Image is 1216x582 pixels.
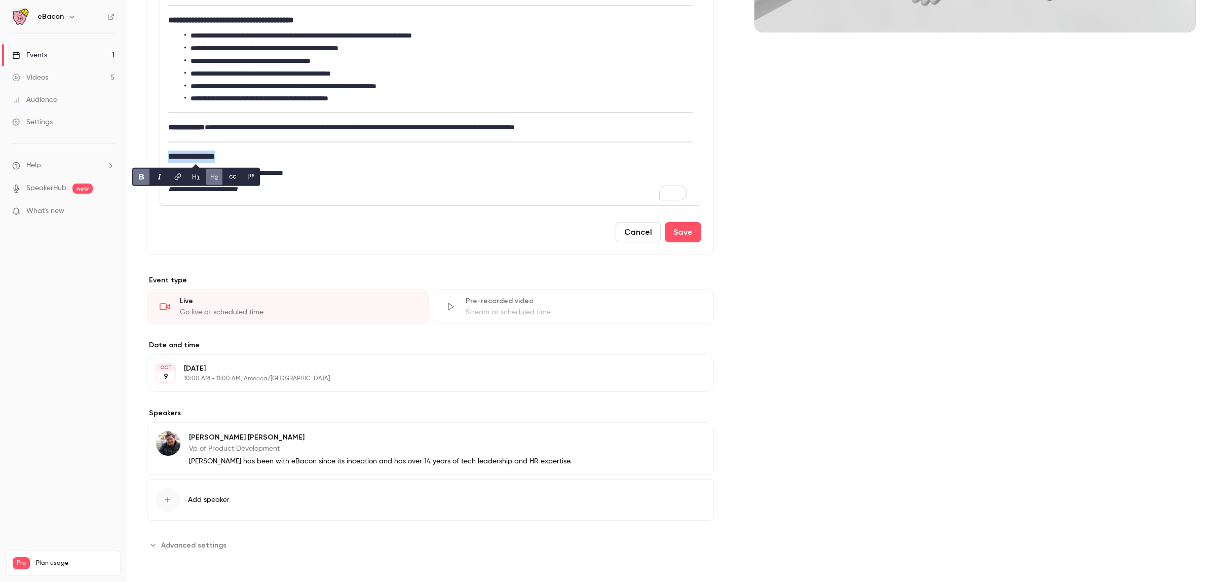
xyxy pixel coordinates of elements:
[164,372,168,382] p: 9
[147,289,429,324] div: LiveGo live at scheduled time
[188,495,230,505] span: Add speaker
[13,557,30,569] span: Pro
[147,422,714,475] div: Alex Kremer[PERSON_NAME] [PERSON_NAME]Vp of Product Development[PERSON_NAME] has been with eBacon...
[147,340,714,350] label: Date and time
[13,9,29,25] img: eBacon
[133,169,149,185] button: bold
[189,444,572,454] p: Vp of Product Development
[147,537,714,553] section: Advanced settings
[12,117,53,127] div: Settings
[12,72,48,83] div: Videos
[12,160,115,171] li: help-dropdown-opener
[12,50,47,60] div: Events
[466,296,702,306] div: Pre-recorded video
[36,559,114,567] span: Plan usage
[184,375,660,383] p: 10:00 AM - 11:00 AM, America/[GEOGRAPHIC_DATA]
[151,169,168,185] button: italic
[243,169,259,185] button: blockquote
[147,408,714,418] label: Speakers
[147,537,233,553] button: Advanced settings
[72,184,93,194] span: new
[37,12,64,22] h6: eBacon
[189,432,572,443] p: [PERSON_NAME] [PERSON_NAME]
[180,307,416,317] div: Go live at scheduled time
[466,307,702,317] div: Stream at scheduled time
[26,160,41,171] span: Help
[180,296,416,306] div: Live
[102,207,115,216] iframe: Noticeable Trigger
[665,222,701,242] button: Save
[616,222,661,242] button: Cancel
[433,289,714,324] div: Pre-recorded videoStream at scheduled time
[184,363,660,374] p: [DATE]
[26,183,66,194] a: SpeakerHub
[26,206,64,216] span: What's new
[157,364,175,371] div: OCT
[147,479,714,521] button: Add speaker
[147,275,714,285] p: Event type
[161,540,226,551] span: Advanced settings
[189,456,572,466] p: [PERSON_NAME] has been with eBacon since its inception and has over 14 years of tech leadership a...
[170,169,186,185] button: link
[12,95,57,105] div: Audience
[156,431,180,456] img: Alex Kremer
